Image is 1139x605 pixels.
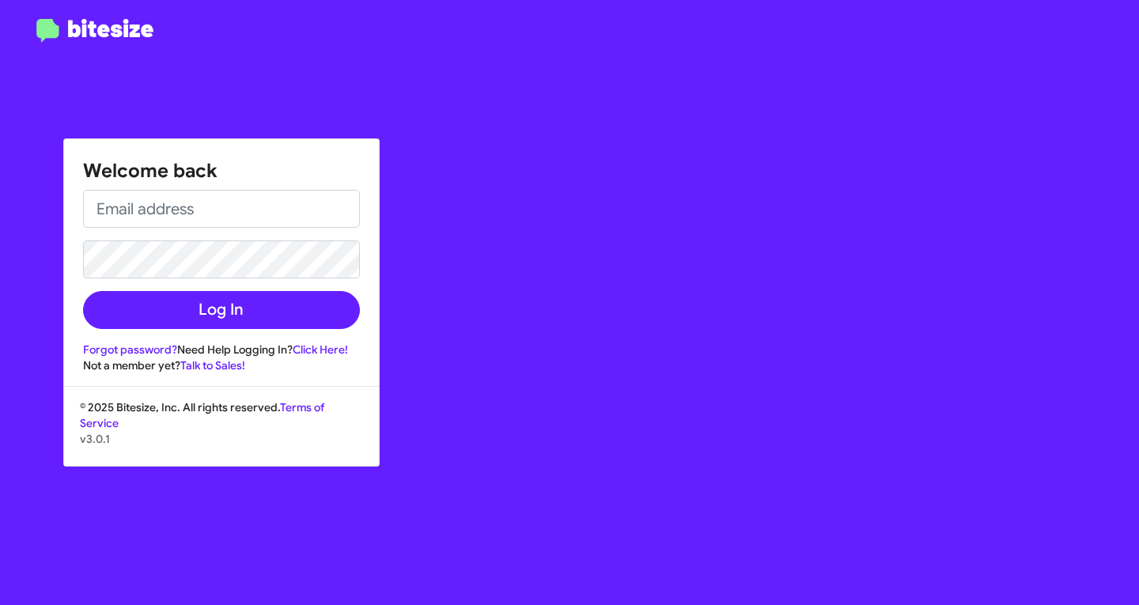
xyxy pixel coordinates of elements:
a: Terms of Service [80,400,324,430]
h1: Welcome back [83,158,360,183]
div: Not a member yet? [83,357,360,373]
div: © 2025 Bitesize, Inc. All rights reserved. [64,399,379,466]
a: Talk to Sales! [180,358,245,372]
a: Forgot password? [83,342,177,357]
a: Click Here! [293,342,348,357]
div: Need Help Logging In? [83,342,360,357]
p: v3.0.1 [80,431,363,447]
input: Email address [83,190,360,228]
button: Log In [83,291,360,329]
